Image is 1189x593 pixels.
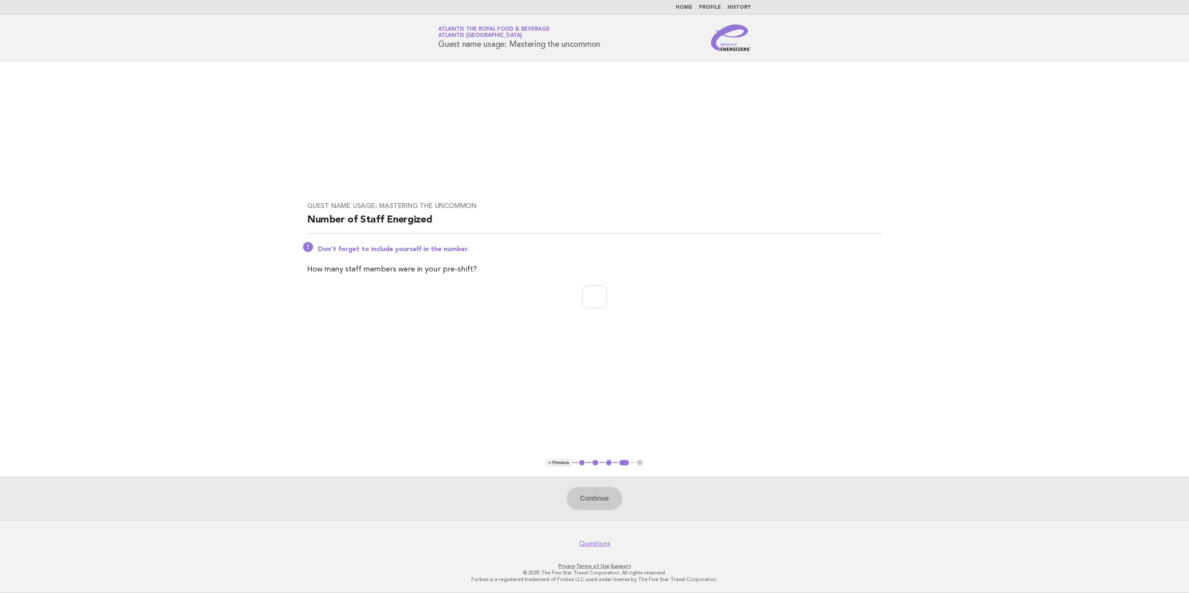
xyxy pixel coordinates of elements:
a: History [728,5,751,10]
button: < Previous [545,459,572,467]
h1: Guest name usage: Mastering the uncommon [438,27,600,48]
a: Profile [699,5,721,10]
p: Forbes is a registered trademark of Forbes LLC used under license by The Five Star Travel Corpora... [341,576,848,583]
a: Privacy [558,563,575,569]
img: Service Energizers [711,24,751,51]
p: How many staff members were in your pre-shift? [307,264,882,275]
button: 4 [618,459,630,467]
h3: Guest name usage: Mastering the uncommon [307,202,882,210]
a: Home [676,5,692,10]
p: © 2025 The Five Star Travel Corporation. All rights reserved. [341,569,848,576]
a: Questions [579,540,610,548]
a: Terms of Use [576,563,609,569]
button: 3 [605,459,613,467]
h2: Number of Staff Energized [307,213,882,234]
button: 1 [578,459,586,467]
a: Support [611,563,631,569]
button: 2 [591,459,599,467]
a: Atlantis the Royal Food & BeverageAtlantis [GEOGRAPHIC_DATA] [438,27,550,38]
span: Atlantis [GEOGRAPHIC_DATA] [438,33,522,39]
p: · · [341,563,848,569]
p: Don't forget to include yourself in the number. [318,245,882,254]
